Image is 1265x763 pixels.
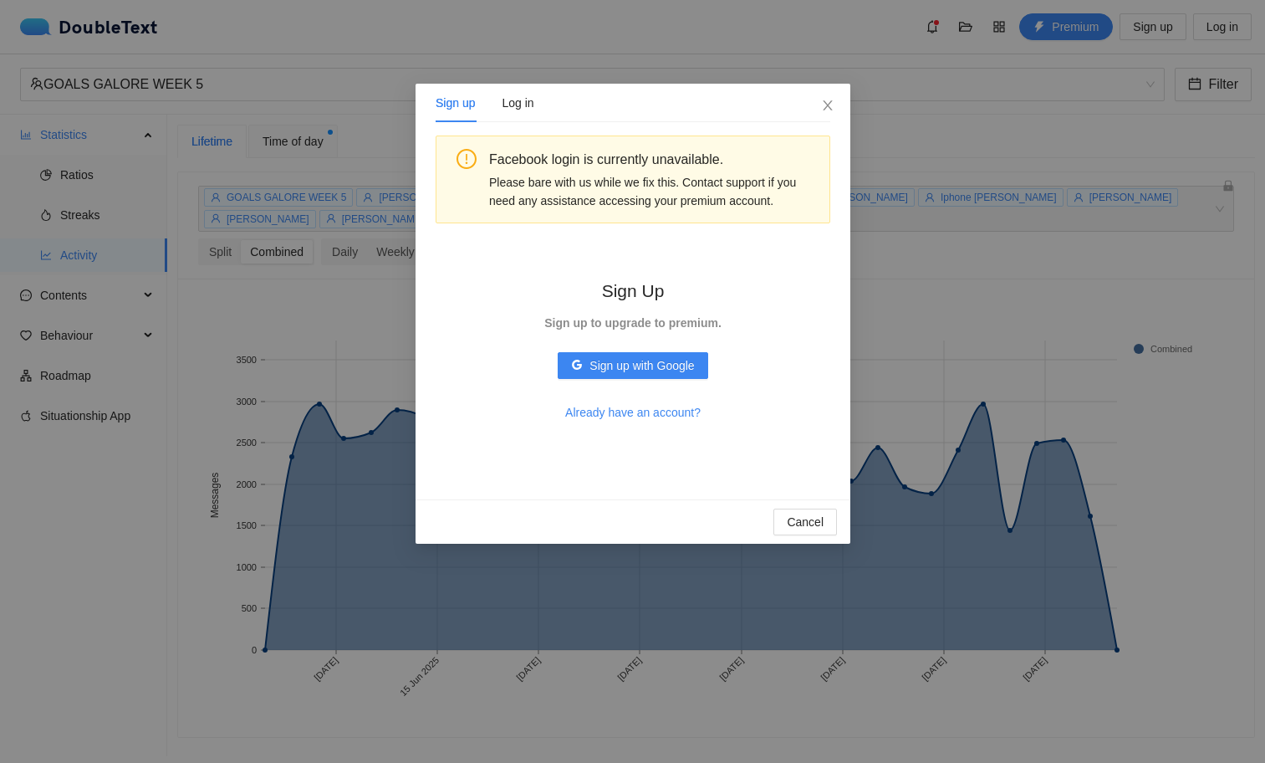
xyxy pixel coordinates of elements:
[821,99,834,112] span: close
[787,513,824,531] span: Cancel
[544,316,722,330] strong: Sign up to upgrade to premium.
[565,403,701,422] span: Already have an account?
[571,359,583,372] span: google
[805,84,850,129] button: Close
[589,356,694,375] span: Sign up with Google
[502,94,533,112] div: Log in
[552,399,714,426] button: Already have an account?
[436,94,475,112] div: Sign up
[489,149,817,170] div: Facebook login is currently unavailable.
[489,173,817,210] div: Please bare with us while we fix this. Contact support if you need any assistance accessing your ...
[544,277,722,305] h2: Sign Up
[558,352,707,379] button: googleSign up with Google
[457,149,477,169] span: exclamation-circle
[773,509,837,535] button: Cancel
